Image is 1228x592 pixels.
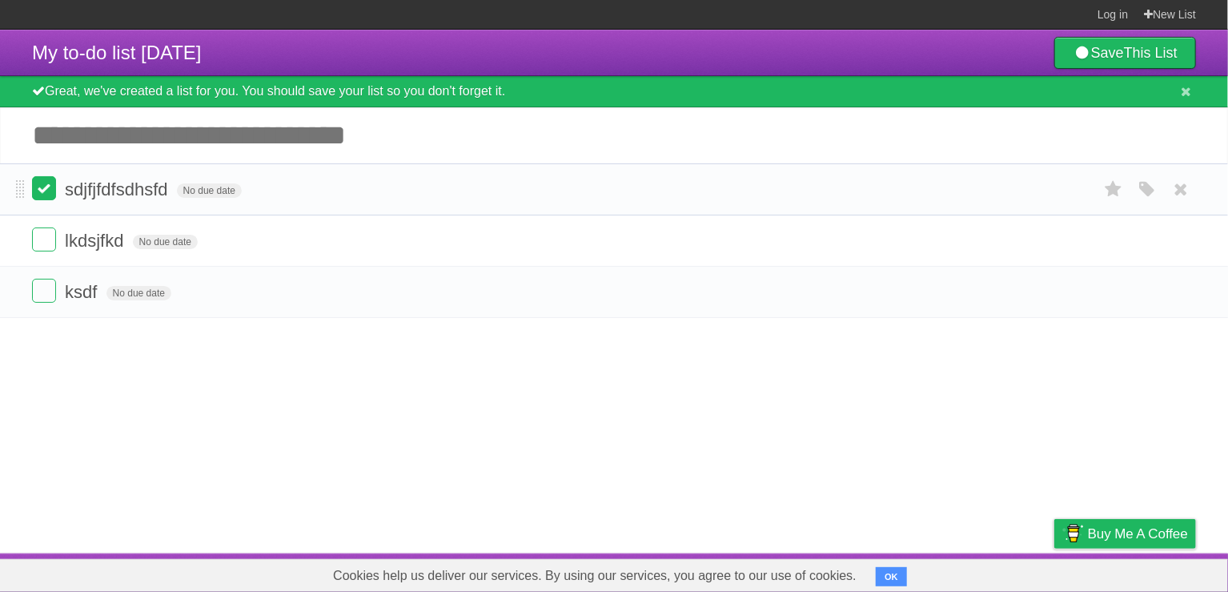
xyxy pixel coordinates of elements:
[133,235,198,249] span: No due date
[1098,176,1129,203] label: Star task
[317,560,873,592] span: Cookies help us deliver our services. By using our services, you agree to our use of cookies.
[894,558,959,588] a: Developers
[32,42,202,63] span: My to-do list [DATE]
[979,558,1014,588] a: Terms
[65,179,171,199] span: sdjfjfdfsdhsfd
[1054,37,1196,69] a: SaveThis List
[841,558,875,588] a: About
[106,286,171,300] span: No due date
[32,279,56,303] label: Done
[65,231,127,251] span: lkdsjfkd
[1088,520,1188,548] span: Buy me a coffee
[32,228,56,252] label: Done
[177,183,242,198] span: No due date
[65,282,101,302] span: ksdf
[32,176,56,200] label: Done
[1062,520,1084,547] img: Buy me a coffee
[1124,45,1178,61] b: This List
[1095,558,1196,588] a: Suggest a feature
[1033,558,1075,588] a: Privacy
[1054,519,1196,549] a: Buy me a coffee
[876,567,907,586] button: OK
